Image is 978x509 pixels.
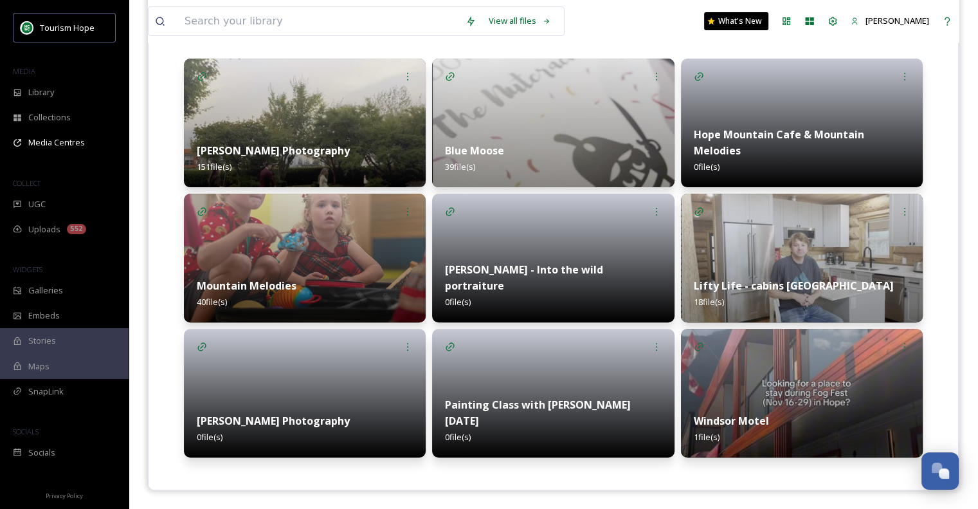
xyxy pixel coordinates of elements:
[21,21,33,34] img: logo.png
[28,223,60,236] span: Uploads
[445,143,504,158] strong: Blue Moose
[694,127,864,158] strong: Hope Mountain Cafe & Mountain Melodies
[844,8,936,33] a: [PERSON_NAME]
[28,360,50,373] span: Maps
[482,8,557,33] a: View all files
[197,279,296,293] strong: Mountain Melodies
[694,279,894,293] strong: Lifty Life - cabins [GEOGRAPHIC_DATA]
[445,263,603,293] strong: [PERSON_NAME] - Into the wild portraiture
[681,194,923,322] img: 18c231ab-d416-4151-9360-338f667c000c.jpg
[865,15,929,26] span: [PERSON_NAME]
[13,178,41,188] span: COLLECT
[28,198,46,210] span: UGC
[184,194,426,322] img: 8e37bcc7-0e9b-4173-9341-cb4938ad46ab.jpg
[445,431,471,443] span: 0 file(s)
[445,296,471,308] span: 0 file(s)
[13,427,39,436] span: SOCIALS
[445,161,475,172] span: 39 file(s)
[445,398,631,428] strong: Painting Class with [PERSON_NAME] [DATE]
[28,447,55,459] span: Socials
[28,385,64,398] span: SnapLink
[46,487,83,503] a: Privacy Policy
[13,264,42,274] span: WIDGETS
[197,414,350,428] strong: [PERSON_NAME] Photography
[28,111,71,124] span: Collections
[694,431,720,443] span: 1 file(s)
[921,452,959,490] button: Open Chat
[694,296,724,308] span: 18 file(s)
[197,431,222,443] span: 0 file(s)
[28,86,54,98] span: Library
[704,12,768,30] a: What's New
[197,161,231,172] span: 151 file(s)
[432,59,674,187] img: 5e949216-a692-4b4c-bbac-9a7cbf5db8ed.jpg
[28,136,85,149] span: Media Centres
[67,224,86,234] div: 552
[28,310,60,322] span: Embeds
[694,414,769,428] strong: Windsor Motel
[178,7,459,35] input: Search your library
[197,296,227,308] span: 40 file(s)
[28,335,56,347] span: Stories
[28,284,63,297] span: Galleries
[694,161,720,172] span: 0 file(s)
[184,59,426,187] img: dee137d2-8b1d-479c-a882-6e2f4150a51f.jpg
[40,22,95,33] span: Tourism Hope
[197,143,350,158] strong: [PERSON_NAME] Photography
[46,492,83,500] span: Privacy Policy
[13,66,35,76] span: MEDIA
[681,329,923,458] img: 980c3ce9-8d5c-42ef-a857-10666a05f981.jpg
